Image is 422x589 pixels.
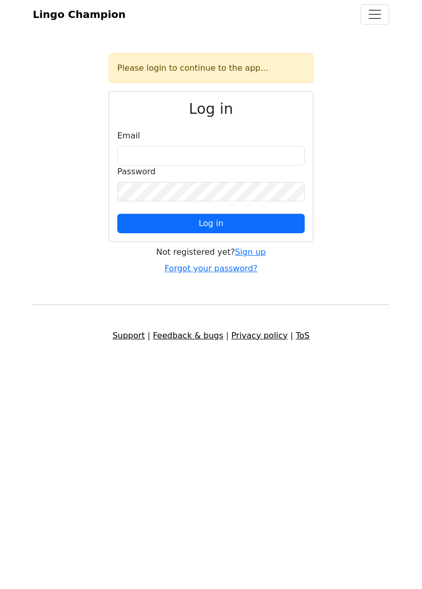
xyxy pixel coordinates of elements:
[296,331,309,340] a: ToS
[33,8,125,21] span: Lingo Champion
[113,331,145,340] a: Support
[117,100,305,117] h2: Log in
[109,246,313,258] div: Not registered yet?
[117,214,305,233] button: Log in
[33,4,125,25] a: Lingo Champion
[199,218,223,228] span: Log in
[361,4,389,25] button: Toggle navigation
[27,330,395,342] div: | | |
[231,331,288,340] a: Privacy policy
[235,247,266,257] a: Sign up
[117,130,140,142] label: Email
[164,263,258,273] a: Forgot your password?
[153,331,223,340] a: Feedback & bugs
[109,53,313,83] div: Please login to continue to the app...
[117,166,156,178] label: Password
